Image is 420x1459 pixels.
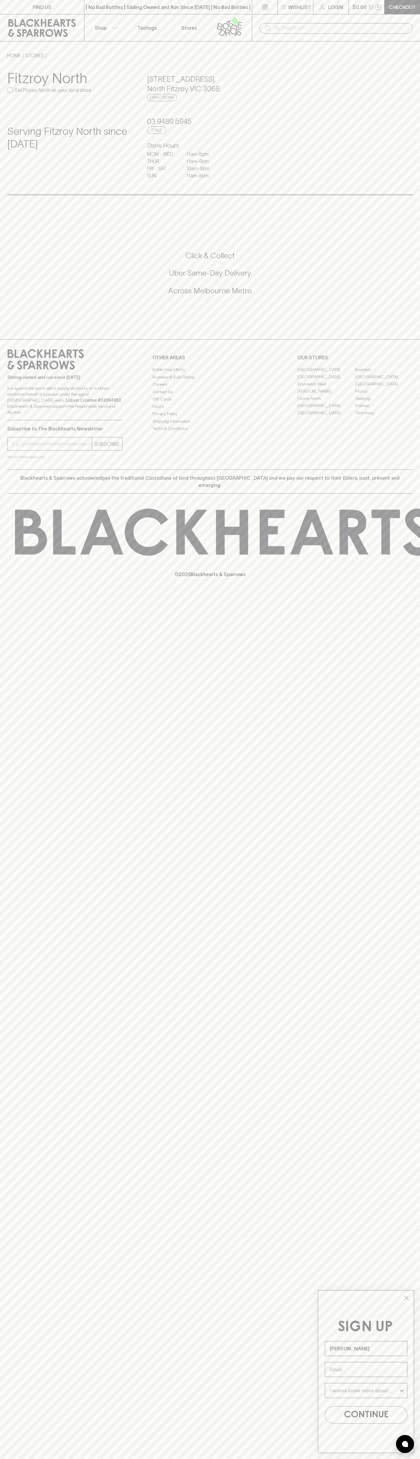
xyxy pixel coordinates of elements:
a: Geelong [355,395,413,402]
img: bubble-icon [402,1441,408,1447]
p: 10am - 9pm [186,165,216,172]
button: SUBSCRIBE [92,437,122,450]
a: FAQ's [153,403,268,410]
h4: Serving Fitzroy North since [DATE] [7,125,133,150]
p: Login [328,4,343,11]
a: Fitzroy [355,388,413,395]
h3: Fitzroy North [7,70,133,86]
p: FRI - SAT [147,165,177,172]
p: We will never spam you [7,454,122,460]
a: [GEOGRAPHIC_DATA] [298,366,355,373]
p: Wishlist [288,4,311,11]
a: Contact Us [153,388,268,395]
p: It is against the law to sell or supply alcohol to, or to obtain alcohol on behalf of a person un... [7,385,122,415]
p: 11am - 8pm [186,172,216,179]
div: Call to action block [7,227,413,327]
p: FIND US [33,4,51,11]
strong: Liquor License #32064953 [66,398,121,403]
a: Brunswick West [298,380,355,388]
a: Braddon [355,366,413,373]
h5: 03 9489 5945 [147,117,273,126]
a: Shipping Information [153,418,268,425]
a: Fitzroy North [298,395,355,402]
a: [PERSON_NAME] [298,388,355,395]
a: [GEOGRAPHIC_DATA] [298,409,355,416]
button: Close dialog [401,1293,412,1303]
p: $0.00 [352,4,367,11]
h5: [STREET_ADDRESS] , North Fitzroy VIC 3068 [147,74,273,94]
a: [GEOGRAPHIC_DATA] [355,373,413,380]
input: I wanna know more about... [330,1383,399,1398]
h6: Store Hours [147,141,273,150]
p: SUN [147,172,177,179]
p: 0 [377,5,379,9]
a: Directions [147,94,177,101]
button: CONTINUE [325,1406,407,1424]
a: [GEOGRAPHIC_DATA] [298,373,355,380]
a: Tastings [126,14,168,41]
p: OTHER AREAS [153,354,268,361]
a: Terms & Conditions [153,425,268,432]
a: [GEOGRAPHIC_DATA] [298,402,355,409]
h5: Across Melbourne Metro [7,286,413,296]
p: Blackhearts & Sparrows acknowledges the traditional Custodians of land throughout [GEOGRAPHIC_DAT... [12,474,408,489]
p: Sibling owned and run since [DATE] [7,374,122,380]
p: THUR [147,158,177,165]
input: Try "Pinot noir" [274,23,408,33]
a: Bottle Drop FAQ's [153,366,268,373]
a: Privacy Policy [153,410,268,418]
p: Shop [95,24,107,32]
button: Shop [84,14,126,41]
a: Stores [168,14,210,41]
p: Set Fitzroy North as your local store [15,86,91,94]
a: Prahran [355,402,413,409]
h5: Click & Collect [7,251,413,261]
h5: Uber Same-Day Delivery [7,268,413,278]
p: Tastings [137,24,157,32]
a: Gift Cards [153,396,268,403]
a: Thornbury [355,409,413,416]
input: Email [325,1362,407,1377]
button: Show Options [399,1383,405,1398]
a: [GEOGRAPHIC_DATA] [355,380,413,388]
p: 11am - 8pm [186,150,216,158]
a: Business & Bulk Gifting [153,373,268,381]
p: Checkout [389,4,416,11]
input: e.g. jane@blackheartsandsparrows.com.au [12,439,92,449]
p: 11am - 9pm [186,158,216,165]
span: SIGN UP [338,1320,393,1334]
a: Careers [153,381,268,388]
p: SUBSCRIBE [95,440,120,448]
div: FLYOUT Form [312,1284,420,1459]
a: STORES [26,53,44,58]
p: Stores [181,24,197,32]
input: Name [325,1341,407,1356]
a: HOME [7,53,21,58]
p: OUR STORES [298,354,413,361]
p: Subscribe to The Blackhearts Newsletter [7,425,122,432]
a: Call [147,126,166,134]
p: MON - WED [147,150,177,158]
